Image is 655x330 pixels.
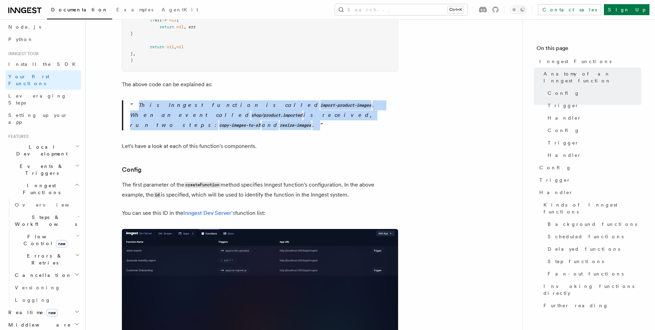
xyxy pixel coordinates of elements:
[548,114,581,121] span: Handler
[250,112,304,118] code: shop/product.imported
[545,87,641,99] a: Config
[15,285,60,290] span: Versioning
[183,210,235,216] a: Inngest Dev Server's
[548,246,620,252] span: Delayed functions
[537,174,641,186] a: Trigger
[8,74,49,86] span: Your first Functions
[6,182,75,196] span: Inngest Functions
[154,192,161,198] code: id
[539,164,571,171] span: Config
[545,230,641,243] a: Scheduled functions
[131,58,133,63] span: )
[548,139,579,146] span: Trigger
[218,122,262,128] code: copy-images-to-s3
[543,302,608,309] span: Further reading
[6,309,58,316] span: Realtime
[6,109,81,128] a: Setting up your app
[548,90,580,97] span: Config
[6,70,81,90] a: Your first Functions
[150,18,155,22] span: if
[6,199,81,306] div: Inngest Functions
[8,93,67,106] span: Leveraging Steps
[8,24,41,30] span: Node.js
[537,161,641,174] a: Config
[12,199,81,211] a: Overview
[548,258,604,265] span: Step functions
[548,233,624,240] span: Scheduled functions
[15,202,86,208] span: Overview
[122,165,142,174] a: Config
[174,44,176,49] span: ,
[604,4,649,15] a: Sign Up
[543,283,641,297] span: Invoking functions directly
[545,218,641,230] a: Background functions
[548,270,624,277] span: Fan-out functions
[279,122,312,128] code: resize-images
[176,24,184,29] span: nil
[6,160,81,179] button: Events & Triggers
[15,297,51,303] span: Logging
[538,4,601,15] a: Contact sales
[131,31,133,36] span: }
[176,44,184,49] span: nil
[176,18,179,22] span: {
[112,2,157,19] a: Examples
[184,182,221,188] code: createFunction
[543,201,641,215] span: Kinds of Inngest functions
[548,221,637,228] span: Background functions
[12,233,76,247] span: Flow Control
[545,137,641,149] a: Trigger
[116,7,153,12] span: Examples
[545,149,641,161] a: Handler
[47,2,112,19] a: Documentation
[545,112,641,124] a: Handler
[12,214,77,228] span: Steps & Workflows
[539,58,611,65] span: Inngest Functions
[6,21,81,33] a: Node.js
[184,24,196,29] span: , err
[6,321,71,328] span: Middleware
[8,61,80,67] span: Install the SDK
[537,55,641,68] a: Inngest Functions
[131,51,135,56] span: },
[541,199,641,218] a: Kinds of Inngest functions
[6,33,81,46] a: Python
[8,37,33,42] span: Python
[6,141,81,160] button: Local Development
[545,255,641,268] a: Step functions
[6,179,81,199] button: Inngest Functions
[548,102,579,109] span: Trigger
[548,127,580,134] span: Config
[448,6,463,13] kbd: Ctrl+K
[6,51,39,57] span: Inngest tour
[539,177,571,183] span: Trigger
[541,280,641,299] a: Invoking functions directly
[543,70,641,84] span: Anatomy of an Inngest function
[122,208,398,218] p: You can see this ID in the function list:
[6,143,75,157] span: Local Development
[541,68,641,87] a: Anatomy of an Inngest function
[12,281,81,294] a: Versioning
[8,112,68,125] span: Setting up your app
[12,230,81,250] button: Flow Controlnew
[12,250,81,269] button: Errors & Retries
[160,24,174,29] span: return
[122,80,398,89] p: The above code can be explained as:
[541,299,641,312] a: Further reading
[162,7,198,12] span: AgentKit
[130,100,398,130] p: This Inngest function is called . When an event called is received, run two steps: and .
[537,186,641,199] a: Handler
[545,124,641,137] a: Config
[319,102,373,108] code: import-product-images
[157,2,202,19] a: AgentKit
[155,18,162,22] span: err
[162,18,167,22] span: !=
[6,58,81,70] a: Install the SDK
[539,189,573,196] span: Handler
[12,252,75,266] span: Errors & Retries
[6,306,81,319] button: Realtimenew
[12,269,81,281] button: Cancellation
[56,240,67,248] span: new
[51,7,108,12] span: Documentation
[167,44,174,49] span: nil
